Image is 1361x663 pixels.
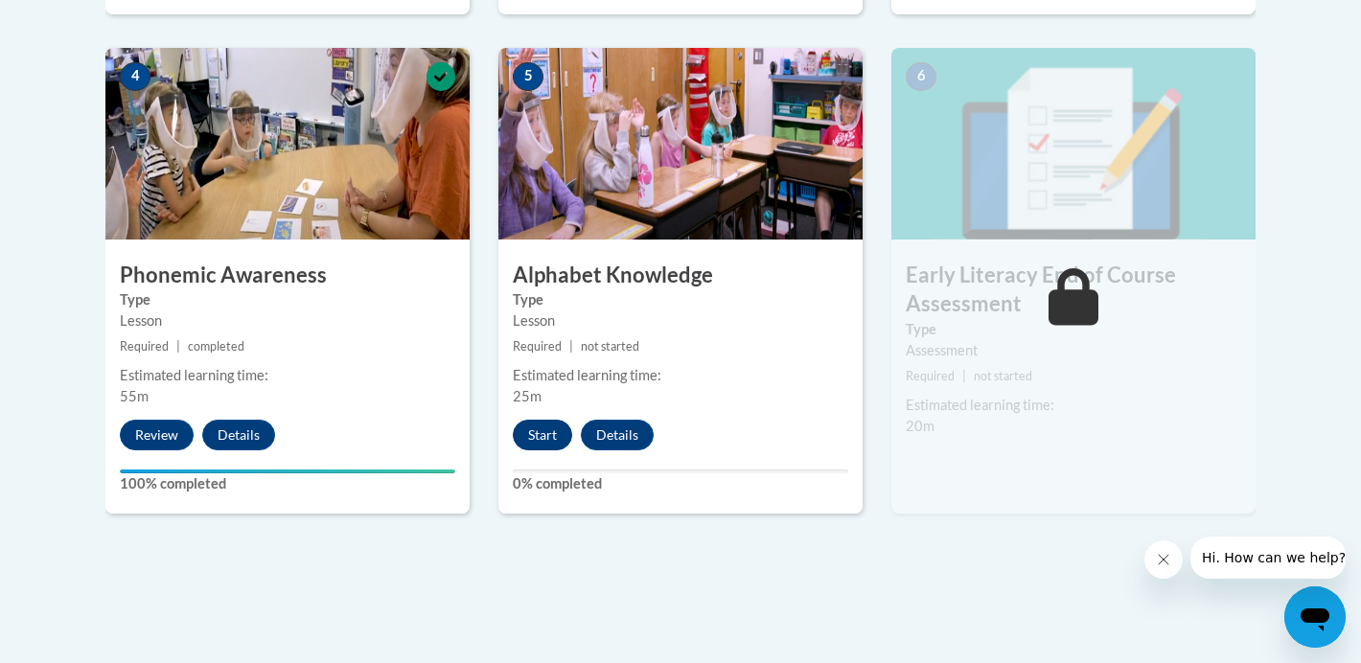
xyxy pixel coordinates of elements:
[120,62,150,91] span: 4
[498,48,863,240] img: Course Image
[105,48,470,240] img: Course Image
[120,310,455,331] div: Lesson
[581,339,639,354] span: not started
[569,339,573,354] span: |
[513,62,543,91] span: 5
[906,319,1241,340] label: Type
[120,469,455,473] div: Your progress
[120,388,149,404] span: 55m
[1190,537,1346,579] iframe: Message from company
[581,420,654,450] button: Details
[105,261,470,290] h3: Phonemic Awareness
[906,340,1241,361] div: Assessment
[513,310,848,331] div: Lesson
[906,62,936,91] span: 6
[906,418,934,434] span: 20m
[120,365,455,386] div: Estimated learning time:
[513,473,848,494] label: 0% completed
[120,420,194,450] button: Review
[962,369,966,383] span: |
[974,369,1032,383] span: not started
[513,289,848,310] label: Type
[906,395,1241,416] div: Estimated learning time:
[513,365,848,386] div: Estimated learning time:
[120,339,169,354] span: Required
[513,339,562,354] span: Required
[513,420,572,450] button: Start
[188,339,244,354] span: completed
[498,261,863,290] h3: Alphabet Knowledge
[513,388,542,404] span: 25m
[120,289,455,310] label: Type
[1284,586,1346,648] iframe: Button to launch messaging window
[120,473,455,494] label: 100% completed
[891,48,1256,240] img: Course Image
[176,339,180,354] span: |
[891,261,1256,320] h3: Early Literacy End of Course Assessment
[1144,540,1183,579] iframe: Close message
[202,420,275,450] button: Details
[906,369,955,383] span: Required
